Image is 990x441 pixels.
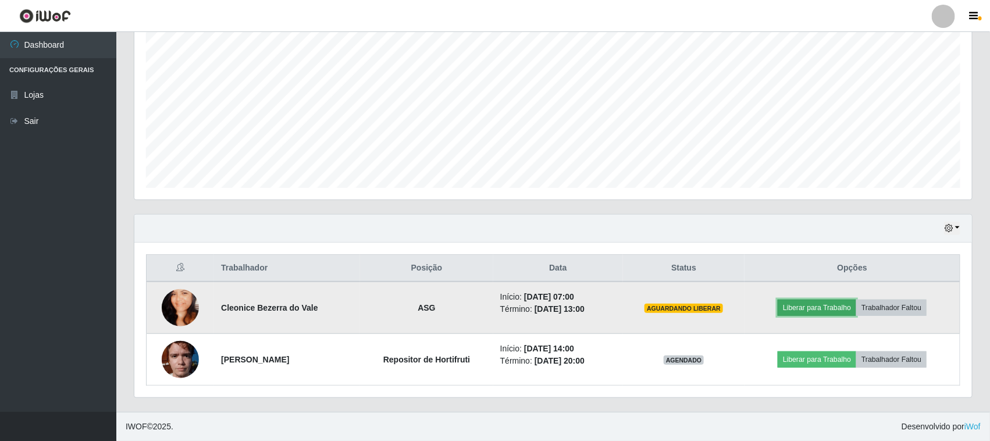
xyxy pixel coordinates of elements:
[500,343,616,355] li: Início:
[856,300,927,316] button: Trabalhador Faltou
[126,421,173,433] span: © 2025 .
[500,291,616,303] li: Início:
[500,355,616,367] li: Término:
[19,9,71,23] img: CoreUI Logo
[221,355,289,364] strong: [PERSON_NAME]
[745,255,960,282] th: Opções
[902,421,981,433] span: Desenvolvido por
[214,255,360,282] th: Trabalhador
[856,351,927,368] button: Trabalhador Faltou
[623,255,745,282] th: Status
[500,303,616,315] li: Término:
[493,255,623,282] th: Data
[664,355,704,365] span: AGENDADO
[524,344,574,353] time: [DATE] 14:00
[162,275,199,341] img: 1620185251285.jpeg
[162,335,199,384] img: 1754441632912.jpeg
[418,303,435,312] strong: ASG
[360,255,493,282] th: Posição
[535,304,585,314] time: [DATE] 13:00
[383,355,470,364] strong: Repositor de Hortifruti
[778,351,856,368] button: Liberar para Trabalho
[964,422,981,431] a: iWof
[524,292,574,301] time: [DATE] 07:00
[126,422,147,431] span: IWOF
[221,303,318,312] strong: Cleonice Bezerra do Vale
[644,304,723,313] span: AGUARDANDO LIBERAR
[778,300,856,316] button: Liberar para Trabalho
[535,356,585,365] time: [DATE] 20:00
